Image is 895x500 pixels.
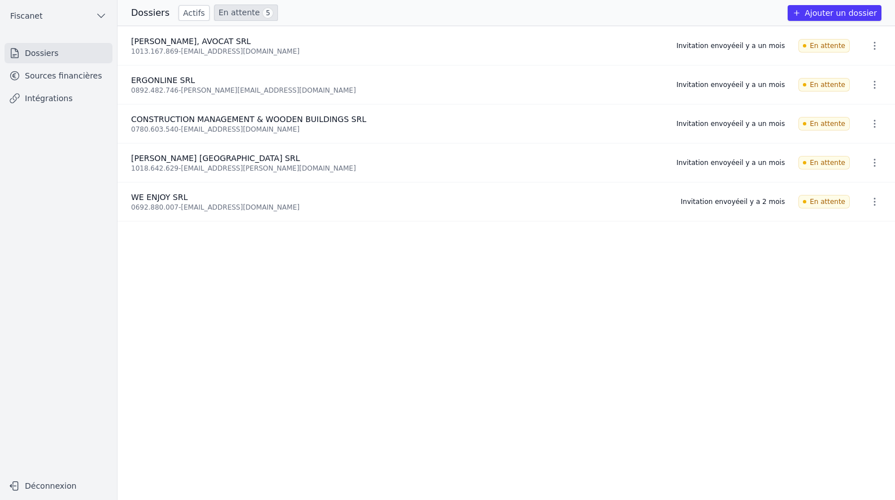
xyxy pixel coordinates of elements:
[788,5,881,21] button: Ajouter un dossier
[131,203,667,212] div: 0692.880.007 - [EMAIL_ADDRESS][DOMAIN_NAME]
[131,154,300,163] span: [PERSON_NAME] [GEOGRAPHIC_DATA] SRL
[798,39,850,53] span: En attente
[676,41,785,50] div: Invitation envoyée il y a un mois
[214,5,278,21] a: En attente 5
[131,115,366,124] span: CONSTRUCTION MANAGEMENT & WOODEN BUILDINGS SRL
[798,78,850,92] span: En attente
[131,193,188,202] span: WE ENJOY SRL
[798,117,850,131] span: En attente
[131,125,663,134] div: 0780.603.540 - [EMAIL_ADDRESS][DOMAIN_NAME]
[131,6,170,20] h3: Dossiers
[676,119,785,128] div: Invitation envoyée il y a un mois
[5,477,112,495] button: Déconnexion
[262,7,273,19] span: 5
[676,80,785,89] div: Invitation envoyée il y a un mois
[131,76,195,85] span: ERGONLINE SRL
[131,47,663,56] div: 1013.167.869 - [EMAIL_ADDRESS][DOMAIN_NAME]
[681,197,785,206] div: Invitation envoyée il y a 2 mois
[798,156,850,169] span: En attente
[179,5,210,21] a: Actifs
[798,195,850,208] span: En attente
[131,164,663,173] div: 1018.642.629 - [EMAIL_ADDRESS][PERSON_NAME][DOMAIN_NAME]
[5,66,112,86] a: Sources financières
[10,10,42,21] span: Fiscanet
[676,158,785,167] div: Invitation envoyée il y a un mois
[5,43,112,63] a: Dossiers
[131,37,251,46] span: [PERSON_NAME], AVOCAT SRL
[5,88,112,108] a: Intégrations
[5,7,112,25] button: Fiscanet
[131,86,663,95] div: 0892.482.746 - [PERSON_NAME][EMAIL_ADDRESS][DOMAIN_NAME]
